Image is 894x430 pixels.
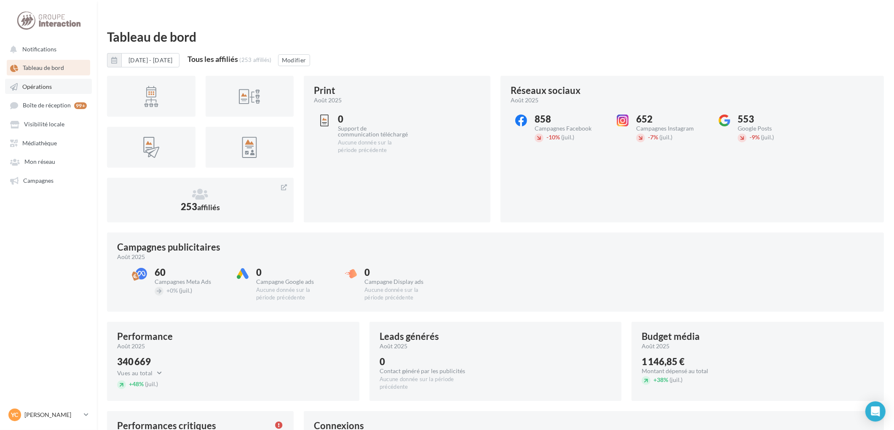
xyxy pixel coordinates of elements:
[865,401,886,422] div: Open Intercom Messenger
[5,135,92,150] a: Médiathèque
[22,139,57,147] span: Médiathèque
[5,97,92,113] a: Boîte de réception 99+
[181,201,220,212] span: 253
[107,53,179,67] button: [DATE] - [DATE]
[653,376,657,383] span: +
[535,126,605,131] div: Campagnes Facebook
[129,380,144,387] span: 48%
[636,115,707,124] div: 652
[117,368,166,378] button: Vues au total
[648,134,650,141] span: -
[338,139,408,154] div: Aucune donnée sur la période précédente
[155,268,225,277] div: 60
[761,134,774,141] span: (juil.)
[179,287,192,294] span: (juil.)
[5,41,88,56] button: Notifications
[669,376,683,383] span: (juil.)
[11,411,19,419] span: YC
[117,342,145,350] span: août 2025
[380,376,474,391] div: Aucune donnée sur la période précédente
[364,286,435,302] div: Aucune donnée sur la période précédente
[5,60,92,75] a: Tableau de bord
[166,287,178,294] span: 0%
[380,332,439,341] div: Leads générés
[648,134,658,141] span: 7%
[107,30,884,43] div: Tableau de bord
[22,83,52,90] span: Opérations
[23,102,71,109] span: Boîte de réception
[546,134,560,141] span: 10%
[561,134,574,141] span: (juil.)
[5,173,92,188] a: Campagnes
[511,86,581,95] div: Réseaux sociaux
[256,279,327,285] div: Campagne Google ads
[145,380,158,387] span: (juil.)
[129,380,132,387] span: +
[117,253,145,261] span: août 2025
[155,279,225,285] div: Campagnes Meta Ads
[642,357,708,366] div: 1 146,85 €
[338,126,408,137] div: Support de communication téléchargé
[535,115,605,124] div: 858
[653,376,668,383] span: 38%
[380,342,407,350] span: août 2025
[187,55,238,63] div: Tous les affiliés
[749,134,752,141] span: -
[117,332,173,341] div: Performance
[546,134,549,141] span: -
[314,96,342,104] span: août 2025
[338,115,408,124] div: 0
[380,357,474,366] div: 0
[749,134,760,141] span: 9%
[511,96,538,104] span: août 2025
[239,56,272,63] div: (253 affiliés)
[364,279,435,285] div: Campagne Display ads
[5,116,92,131] a: Visibilité locale
[24,411,80,419] p: [PERSON_NAME]
[256,286,327,302] div: Aucune donnée sur la période précédente
[642,368,708,374] div: Montant dépensé au total
[738,126,808,131] div: Google Posts
[380,368,474,374] div: Contact généré par les publicités
[5,154,92,169] a: Mon réseau
[642,342,669,350] span: août 2025
[166,287,170,294] span: +
[117,357,166,366] div: 340 669
[24,158,55,166] span: Mon réseau
[5,79,92,94] a: Opérations
[256,268,327,277] div: 0
[7,407,90,423] a: YC [PERSON_NAME]
[659,134,672,141] span: (juil.)
[197,203,220,212] span: affiliés
[117,243,220,252] div: Campagnes publicitaires
[738,115,808,124] div: 553
[74,102,87,109] div: 99+
[364,268,435,277] div: 0
[278,54,310,66] button: Modifier
[23,64,64,72] span: Tableau de bord
[636,126,707,131] div: Campagnes Instagram
[314,86,335,95] div: Print
[642,332,700,341] div: Budget média
[24,121,64,128] span: Visibilité locale
[22,45,56,53] span: Notifications
[23,177,54,184] span: Campagnes
[121,53,179,67] button: [DATE] - [DATE]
